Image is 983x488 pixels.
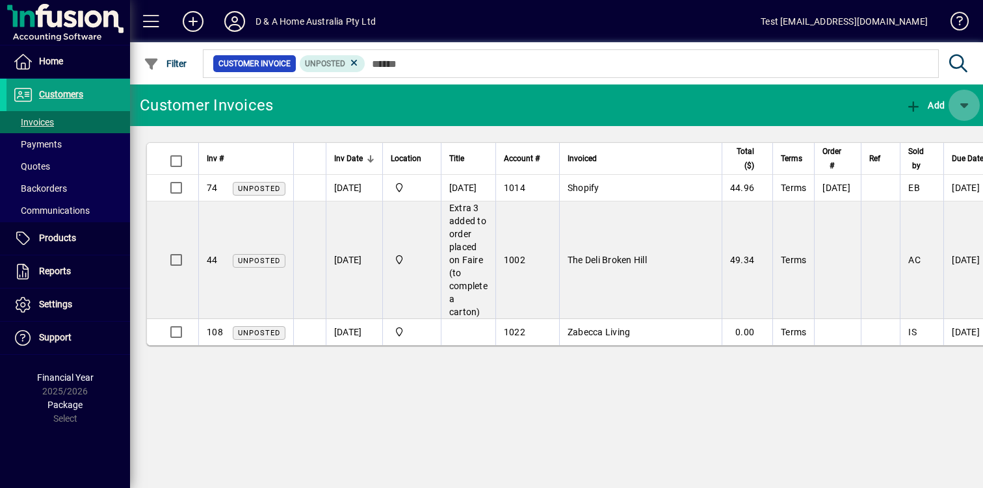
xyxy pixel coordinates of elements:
[781,183,806,193] span: Terms
[238,329,280,337] span: Unposted
[391,253,433,267] span: D & A Home Australia Pty Ltd
[722,201,772,319] td: 49.34
[906,100,945,110] span: Add
[730,144,754,173] span: Total ($)
[13,139,62,149] span: Payments
[391,181,433,195] span: D & A Home Australia Pty Ltd
[47,400,83,410] span: Package
[568,183,599,193] span: Shopify
[238,185,280,193] span: Unposted
[13,183,67,194] span: Backorders
[449,203,488,317] span: Extra 3 added to order placed on Faire (to complete a carton)
[504,255,525,265] span: 1002
[449,183,477,193] span: [DATE]
[869,151,880,166] span: Ref
[326,319,382,345] td: [DATE]
[207,151,224,166] span: Inv #
[7,289,130,321] a: Settings
[39,266,71,276] span: Reports
[13,205,90,216] span: Communications
[207,151,285,166] div: Inv #
[449,151,464,166] span: Title
[781,255,806,265] span: Terms
[908,327,917,337] span: IS
[144,58,187,69] span: Filter
[761,11,928,32] div: Test [EMAIL_ADDRESS][DOMAIN_NAME]
[822,183,850,193] span: [DATE]
[822,144,841,173] span: Order #
[39,299,72,309] span: Settings
[334,151,374,166] div: Inv Date
[722,175,772,201] td: 44.96
[39,332,72,342] span: Support
[207,183,218,193] span: 74
[902,94,948,117] button: Add
[7,222,130,255] a: Products
[568,151,597,166] span: Invoiced
[7,45,130,78] a: Home
[334,151,363,166] span: Inv Date
[869,151,892,166] div: Ref
[504,327,525,337] span: 1022
[908,255,921,265] span: AC
[730,144,766,173] div: Total ($)
[941,3,967,45] a: Knowledge Base
[7,111,130,133] a: Invoices
[568,255,647,265] span: The Deli Broken Hill
[214,10,256,33] button: Profile
[449,151,488,166] div: Title
[207,255,218,265] span: 44
[908,183,920,193] span: EB
[39,56,63,66] span: Home
[305,59,345,68] span: Unposted
[39,233,76,243] span: Products
[13,117,54,127] span: Invoices
[908,144,924,173] span: Sold by
[391,325,433,339] span: D & A Home Australia Pty Ltd
[504,183,525,193] span: 1014
[326,175,382,201] td: [DATE]
[781,327,806,337] span: Terms
[504,151,551,166] div: Account #
[908,144,936,173] div: Sold by
[568,151,714,166] div: Invoiced
[7,155,130,177] a: Quotes
[391,151,433,166] div: Location
[7,177,130,199] a: Backorders
[238,257,280,265] span: Unposted
[37,372,94,383] span: Financial Year
[140,95,273,116] div: Customer Invoices
[7,199,130,222] a: Communications
[218,57,291,70] span: Customer Invoice
[7,133,130,155] a: Payments
[504,151,540,166] span: Account #
[391,151,421,166] span: Location
[140,52,190,75] button: Filter
[781,151,802,166] span: Terms
[207,327,223,337] span: 108
[822,144,853,173] div: Order #
[256,11,376,32] div: D & A Home Australia Pty Ltd
[326,201,382,319] td: [DATE]
[722,319,772,345] td: 0.00
[13,161,50,172] span: Quotes
[7,255,130,288] a: Reports
[172,10,214,33] button: Add
[39,89,83,99] span: Customers
[300,55,365,72] mat-chip: Customer Invoice Status: Unposted
[568,327,631,337] span: Zabecca Living
[7,322,130,354] a: Support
